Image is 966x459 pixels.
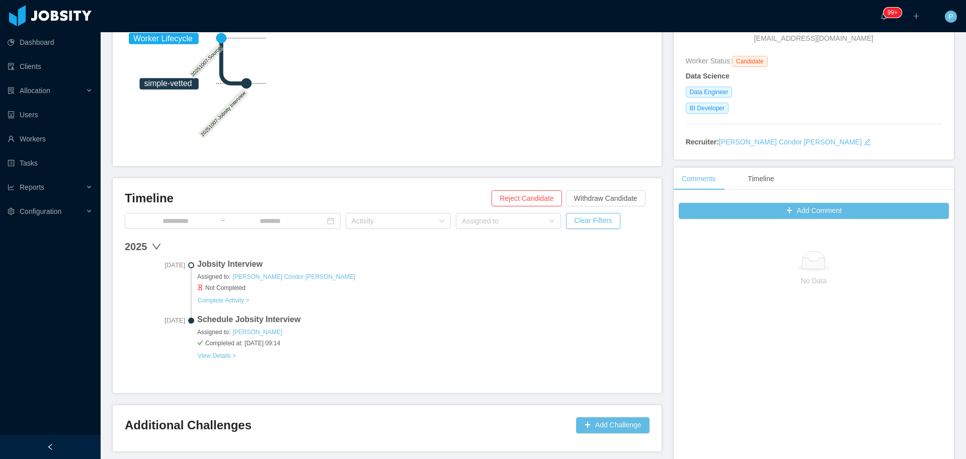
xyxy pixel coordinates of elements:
[151,242,162,252] span: down
[20,183,44,191] span: Reports
[352,216,434,226] div: Activity
[197,352,236,360] button: View Details >
[674,168,724,190] div: Comments
[686,87,733,98] span: Data Engineer
[883,8,902,18] sup: 1733
[740,168,782,190] div: Timeline
[566,190,646,206] button: Withdraw Candidate
[20,207,61,215] span: Configuration
[576,417,650,433] button: icon: plusAdd Challenge
[754,33,873,44] span: [EMAIL_ADDRESS][DOMAIN_NAME]
[125,417,572,433] h3: Additional Challenges
[197,296,250,304] button: Complete Activity >
[439,218,445,225] i: icon: down
[880,13,888,20] i: icon: bell
[492,190,561,206] button: Reject Candidate
[190,43,224,78] text: 20251007-Sourced
[197,351,236,359] a: View Details >
[20,87,50,95] span: Allocation
[197,272,650,281] span: Assigned to:
[8,87,15,94] i: icon: solution
[197,340,203,346] i: icon: check
[125,190,492,206] h3: Timeline
[8,56,93,76] a: icon: auditClients
[686,57,732,65] span: Worker Status:
[679,203,949,219] button: icon: plusAdd Comment
[125,239,650,254] div: 2025 down
[8,105,93,125] a: icon: robotUsers
[8,129,93,149] a: icon: userWorkers
[197,328,650,337] span: Assigned to:
[197,339,650,348] span: Completed at: [DATE] 09:14
[686,103,729,114] span: BI Developer
[864,138,871,145] i: icon: edit
[8,184,15,191] i: icon: line-chart
[232,328,283,336] a: [PERSON_NAME]
[200,90,247,137] text: 20251007-Jobsity Interview
[327,217,334,224] i: icon: calendar
[232,273,355,281] a: [PERSON_NAME] Cóndor [PERSON_NAME]
[549,218,555,225] i: icon: down
[8,153,93,173] a: icon: profileTasks
[913,13,920,20] i: icon: plus
[125,316,185,326] span: [DATE]
[197,258,650,270] span: Jobsity Interview
[133,34,193,42] tspan: Worker Lifecycle
[8,208,15,215] i: icon: setting
[197,283,650,292] span: Not Completed
[197,284,203,290] i: icon: hourglass
[197,314,650,326] span: Schedule Jobsity Interview
[125,260,185,270] span: [DATE]
[8,32,93,52] a: icon: pie-chartDashboard
[462,216,544,226] div: Assigned to
[687,275,941,286] p: No Data
[144,79,192,88] tspan: simple-vetted
[686,138,719,146] strong: Recruiter:
[719,138,862,146] a: [PERSON_NAME] Cóndor [PERSON_NAME]
[686,72,730,80] strong: Data Science
[732,56,768,67] span: Candidate
[948,11,953,23] span: P
[566,213,620,229] button: Clear Filters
